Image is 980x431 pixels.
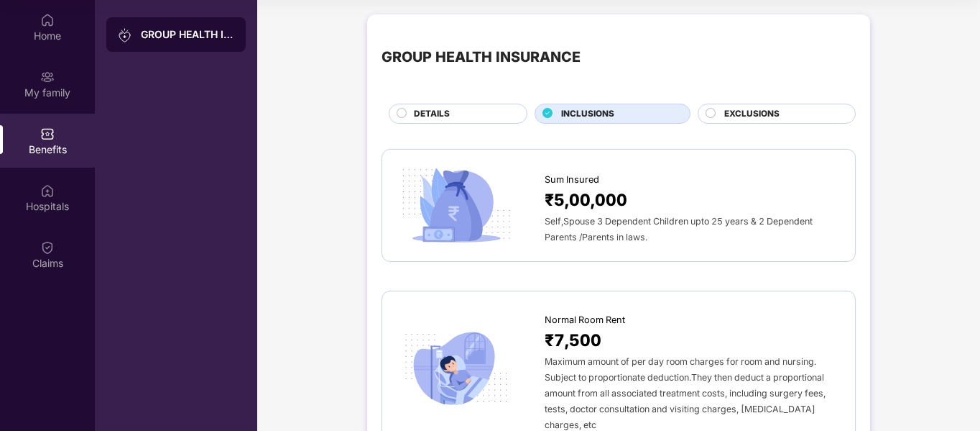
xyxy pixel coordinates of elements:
img: icon [397,164,516,247]
span: ₹5,00,000 [545,187,627,213]
span: EXCLUSIONS [724,107,780,121]
img: svg+xml;base64,PHN2ZyBpZD0iSG9zcGl0YWxzIiB4bWxucz0iaHR0cDovL3d3dy53My5vcmcvMjAwMC9zdmciIHdpZHRoPS... [40,183,55,198]
img: svg+xml;base64,PHN2ZyBpZD0iSG9tZSIgeG1sbnM9Imh0dHA6Ly93d3cudzMub3JnLzIwMDAvc3ZnIiB3aWR0aD0iMjAiIG... [40,13,55,27]
img: svg+xml;base64,PHN2ZyB3aWR0aD0iMjAiIGhlaWdodD0iMjAiIHZpZXdCb3g9IjAgMCAyMCAyMCIgZmlsbD0ibm9uZSIgeG... [118,28,132,42]
span: Sum Insured [545,173,599,187]
span: Self,Spouse 3 Dependent Children upto 25 years & 2 Dependent Parents /Parents in laws. [545,216,813,242]
span: ₹7,500 [545,327,601,353]
img: svg+xml;base64,PHN2ZyBpZD0iQmVuZWZpdHMiIHhtbG5zPSJodHRwOi8vd3d3LnczLm9yZy8yMDAwL3N2ZyIgd2lkdGg9Ij... [40,127,55,141]
span: Maximum amount of per day room charges for room and nursing. Subject to proportionate deduction.T... [545,356,826,430]
img: icon [397,327,516,410]
span: Normal Room Rent [545,313,625,327]
div: GROUP HEALTH INSURANCE [141,27,234,42]
span: DETAILS [414,107,450,121]
img: svg+xml;base64,PHN2ZyBpZD0iQ2xhaW0iIHhtbG5zPSJodHRwOi8vd3d3LnczLm9yZy8yMDAwL3N2ZyIgd2lkdGg9IjIwIi... [40,240,55,255]
span: INCLUSIONS [561,107,614,121]
div: GROUP HEALTH INSURANCE [382,46,581,68]
img: svg+xml;base64,PHN2ZyB3aWR0aD0iMjAiIGhlaWdodD0iMjAiIHZpZXdCb3g9IjAgMCAyMCAyMCIgZmlsbD0ibm9uZSIgeG... [40,70,55,84]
